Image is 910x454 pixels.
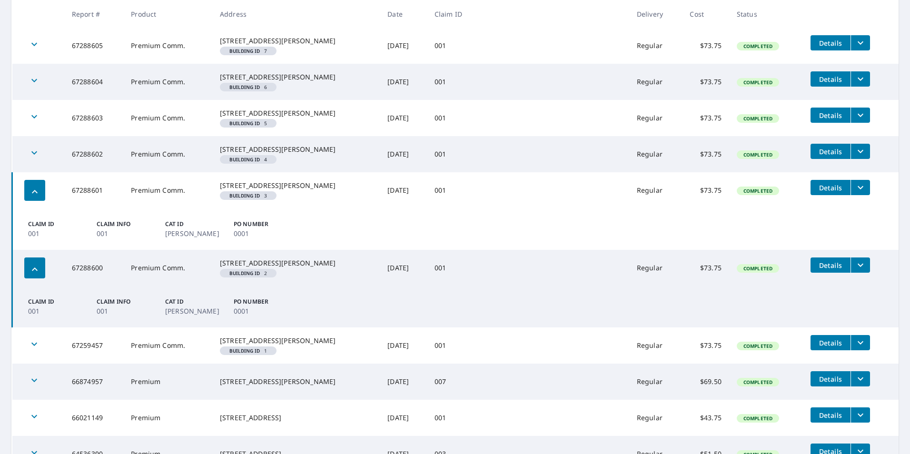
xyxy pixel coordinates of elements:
td: Regular [629,327,682,364]
td: $73.75 [682,100,729,136]
td: Regular [629,64,682,100]
span: Completed [738,151,778,158]
span: Completed [738,415,778,422]
p: Claim Info [97,220,154,228]
button: filesDropdownBtn-66874957 [851,371,870,386]
p: PO Number [234,220,291,228]
td: 66874957 [64,364,123,400]
p: 001 [28,306,85,316]
em: Building ID [229,85,260,89]
td: 001 [427,64,629,100]
td: [DATE] [380,400,426,436]
button: filesDropdownBtn-67288605 [851,35,870,50]
td: $73.75 [682,64,729,100]
td: Regular [629,100,682,136]
td: [DATE] [380,100,426,136]
p: 001 [97,228,154,238]
em: Building ID [229,193,260,198]
em: Building ID [229,49,260,53]
td: [DATE] [380,250,426,286]
em: Building ID [229,157,260,162]
button: filesDropdownBtn-67259457 [851,335,870,350]
td: 67288601 [64,172,123,208]
td: 001 [427,172,629,208]
td: Premium Comm. [123,327,212,364]
button: detailsBtn-66021149 [811,407,851,423]
td: $43.75 [682,400,729,436]
button: detailsBtn-67288600 [811,257,851,273]
td: $73.75 [682,250,729,286]
td: Regular [629,28,682,64]
button: filesDropdownBtn-67288604 [851,71,870,87]
div: [STREET_ADDRESS][PERSON_NAME] [220,36,372,46]
td: $73.75 [682,136,729,172]
p: [PERSON_NAME] [165,228,222,238]
button: detailsBtn-67288605 [811,35,851,50]
div: [STREET_ADDRESS][PERSON_NAME] [220,377,372,386]
p: 0001 [234,228,291,238]
p: Claim Info [97,297,154,306]
td: Regular [629,250,682,286]
div: [STREET_ADDRESS][PERSON_NAME] [220,109,372,118]
td: Premium Comm. [123,28,212,64]
td: Regular [629,172,682,208]
td: 001 [427,100,629,136]
p: 0001 [234,306,291,316]
span: Details [816,375,845,384]
div: [STREET_ADDRESS][PERSON_NAME] [220,181,372,190]
button: detailsBtn-66874957 [811,371,851,386]
td: $73.75 [682,327,729,364]
button: filesDropdownBtn-67288600 [851,257,870,273]
button: detailsBtn-67288602 [811,144,851,159]
td: [DATE] [380,136,426,172]
span: 5 [224,121,273,126]
button: filesDropdownBtn-67288601 [851,180,870,195]
em: Building ID [229,121,260,126]
td: 67288604 [64,64,123,100]
td: [DATE] [380,64,426,100]
div: [STREET_ADDRESS][PERSON_NAME] [220,72,372,82]
td: Premium [123,400,212,436]
span: Details [816,338,845,347]
td: Premium Comm. [123,172,212,208]
span: Completed [738,43,778,49]
span: 3 [224,193,273,198]
td: 67259457 [64,327,123,364]
p: Cat ID [165,297,222,306]
button: detailsBtn-67288601 [811,180,851,195]
span: Completed [738,115,778,122]
span: Details [816,411,845,420]
button: detailsBtn-67288604 [811,71,851,87]
td: [DATE] [380,172,426,208]
p: 001 [28,228,85,238]
div: [STREET_ADDRESS] [220,413,372,423]
td: Premium Comm. [123,100,212,136]
button: filesDropdownBtn-67288603 [851,108,870,123]
span: Completed [738,265,778,272]
td: 66021149 [64,400,123,436]
td: 67288603 [64,100,123,136]
p: PO Number [234,297,291,306]
td: Regular [629,136,682,172]
td: Regular [629,400,682,436]
span: 2 [224,271,273,276]
button: detailsBtn-67288603 [811,108,851,123]
span: Completed [738,379,778,385]
button: filesDropdownBtn-66021149 [851,407,870,423]
span: 1 [224,348,273,353]
td: $73.75 [682,28,729,64]
td: Regular [629,364,682,400]
em: Building ID [229,271,260,276]
button: filesDropdownBtn-67288602 [851,144,870,159]
button: detailsBtn-67259457 [811,335,851,350]
p: Cat ID [165,220,222,228]
td: Premium Comm. [123,64,212,100]
td: 001 [427,136,629,172]
td: 67288602 [64,136,123,172]
td: Premium [123,364,212,400]
p: Claim ID [28,297,85,306]
td: 67288605 [64,28,123,64]
td: 001 [427,400,629,436]
td: [DATE] [380,364,426,400]
span: Completed [738,188,778,194]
